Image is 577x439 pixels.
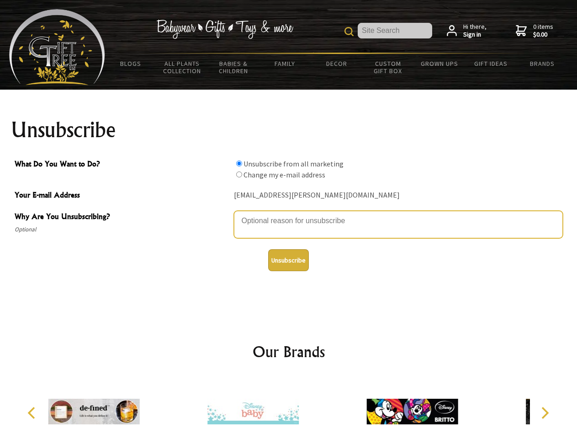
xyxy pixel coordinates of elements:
a: Babies & Children [208,54,259,80]
div: [EMAIL_ADDRESS][PERSON_NAME][DOMAIN_NAME] [234,188,563,203]
span: Your E-mail Address [15,189,229,203]
span: Hi there, [463,23,487,39]
span: 0 items [533,22,553,39]
a: All Plants Collection [157,54,208,80]
a: Family [259,54,311,73]
a: Hi there,Sign in [447,23,487,39]
a: Decor [311,54,362,73]
a: Brands [517,54,568,73]
input: What Do You Want to Do? [236,171,242,177]
a: Custom Gift Box [362,54,414,80]
a: BLOGS [105,54,157,73]
textarea: Why Are You Unsubscribing? [234,211,563,238]
h1: Unsubscribe [11,119,566,141]
a: Grown Ups [413,54,465,73]
span: Why Are You Unsubscribing? [15,211,229,224]
a: 0 items$0.00 [516,23,553,39]
input: What Do You Want to Do? [236,161,242,166]
span: Optional [15,224,229,235]
img: Babyware - Gifts - Toys and more... [9,9,105,85]
a: Gift Ideas [465,54,517,73]
strong: Sign in [463,31,487,39]
label: Unsubscribe from all marketing [244,159,344,168]
h2: Our Brands [18,341,559,363]
strong: $0.00 [533,31,553,39]
input: Site Search [358,23,432,38]
img: Babywear - Gifts - Toys & more [156,20,293,39]
button: Unsubscribe [268,249,309,271]
button: Previous [23,403,43,423]
img: product search [344,27,354,36]
button: Next [535,403,555,423]
label: Change my e-mail address [244,170,325,179]
span: What Do You Want to Do? [15,158,229,171]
